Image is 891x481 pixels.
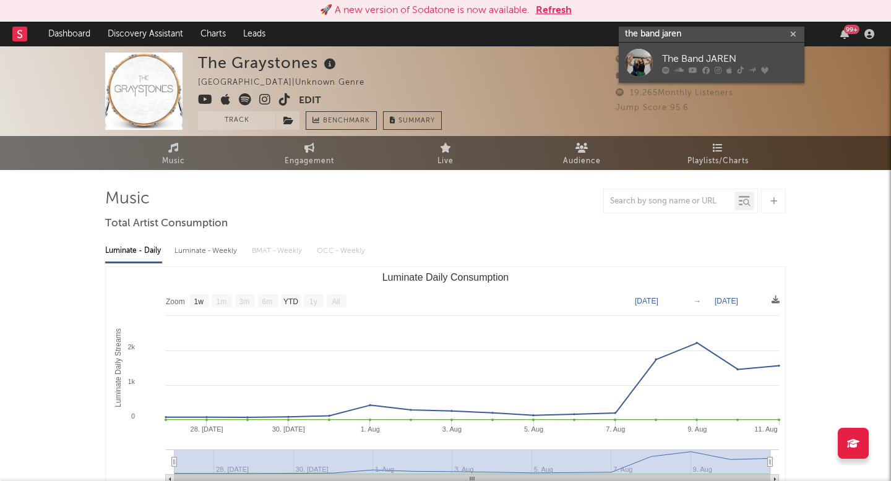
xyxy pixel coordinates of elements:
text: → [694,297,701,305]
text: All [332,297,340,306]
span: Playlists/Charts [687,154,749,169]
text: [DATE] [715,297,738,305]
div: The Graystones [198,53,339,73]
text: 3m [239,297,250,306]
text: 5. Aug [524,425,543,433]
text: 1y [309,297,317,306]
text: 1k [127,378,135,385]
text: 7. Aug [606,425,625,433]
a: Benchmark [306,111,377,130]
span: Jump Score: 95.6 [616,104,689,112]
text: 9. Aug [687,425,707,433]
div: The Band JAREN [662,51,798,66]
a: Engagement [241,136,377,170]
text: 3. Aug [442,425,462,433]
text: 1. Aug [361,425,380,433]
text: Luminate Daily Consumption [382,272,509,283]
a: Music [105,136,241,170]
text: 1m [217,297,227,306]
a: Discovery Assistant [99,22,192,46]
div: Luminate - Weekly [174,240,239,262]
text: YTD [283,297,298,306]
input: Search by song name or URL [604,197,734,206]
button: Summary [383,111,442,130]
text: 28. [DATE] [191,425,223,433]
span: Summary [398,117,435,124]
a: Audience [514,136,650,170]
span: 214,000 [616,72,664,80]
text: 30. [DATE] [272,425,305,433]
div: 🚀 A new version of Sodatone is now available. [320,3,530,18]
div: [GEOGRAPHIC_DATA] | Unknown Genre [198,75,379,90]
span: Music [162,154,185,169]
button: 99+ [840,29,849,39]
text: 1w [194,297,204,306]
button: Refresh [536,3,572,18]
text: [DATE] [635,297,658,305]
a: Leads [235,22,274,46]
span: 19,265 Monthly Listeners [616,89,733,97]
text: 2k [127,343,135,351]
a: Live [377,136,514,170]
a: Charts [192,22,235,46]
div: 99 + [844,25,859,34]
span: Total Artist Consumption [105,216,228,231]
text: 11. Aug [754,425,777,433]
input: Search for artists [619,27,804,42]
span: 2,140 [616,56,653,64]
span: Benchmark [323,114,370,129]
a: Dashboard [40,22,99,46]
text: Zoom [166,297,185,306]
button: Track [198,111,275,130]
a: Playlists/Charts [650,136,786,170]
text: 6m [262,297,273,306]
text: 0 [131,412,135,420]
span: Audience [563,154,601,169]
text: Luminate Daily Streams [114,328,123,407]
a: The Band JAREN [619,43,804,83]
button: Edit [299,93,321,109]
span: Engagement [285,154,334,169]
div: Luminate - Daily [105,240,162,262]
span: Live [437,154,454,169]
